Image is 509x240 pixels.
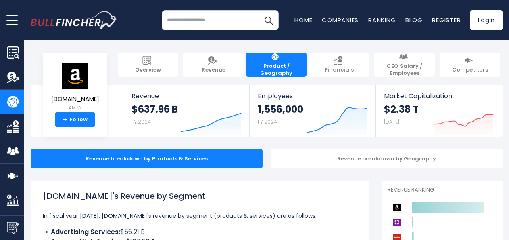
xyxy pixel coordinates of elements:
a: Competitors [440,53,500,77]
a: Blog [405,16,422,24]
a: Home [294,16,312,24]
a: Financials [309,53,369,77]
span: CEO Salary / Employees [378,63,431,77]
img: Amazon.com competitors logo [392,202,402,213]
small: FY 2024 [258,118,277,125]
span: Competitors [452,67,488,74]
a: Companies [322,16,359,24]
a: Market Capitalization $2.38 T [DATE] [376,85,502,137]
small: [DATE] [384,118,399,125]
img: bullfincher logo [31,11,117,29]
div: Revenue breakdown by Geography [271,149,503,168]
strong: 1,556,000 [258,103,303,116]
strong: $2.38 T [384,103,419,116]
strong: $637.96 B [131,103,178,116]
a: Employees 1,556,000 FY 2024 [250,85,375,137]
small: AMZN [51,104,99,112]
button: Search [259,10,279,30]
span: [DOMAIN_NAME] [51,96,99,103]
span: Market Capitalization [384,92,494,100]
a: Revenue $637.96 B FY 2024 [123,85,250,137]
span: Revenue [202,67,225,74]
span: Revenue [131,92,242,100]
strong: + [63,116,67,123]
a: Go to homepage [31,11,117,29]
span: Financials [325,67,354,74]
span: Employees [258,92,367,100]
span: Overview [135,67,161,74]
a: [DOMAIN_NAME] AMZN [51,62,100,113]
li: $56.21 B [43,227,357,237]
p: In fiscal year [DATE], [DOMAIN_NAME]'s revenue by segment (products & services) are as follows: [43,211,357,221]
span: Product / Geography [250,63,302,77]
a: +Follow [55,112,95,127]
b: Advertising Services: [51,227,120,236]
h1: [DOMAIN_NAME]'s Revenue by Segment [43,190,357,202]
small: FY 2024 [131,118,151,125]
a: Revenue [183,53,244,77]
a: Overview [118,53,178,77]
a: Login [470,10,503,30]
p: Revenue Ranking [388,187,496,194]
a: Product / Geography [246,53,307,77]
a: CEO Salary / Employees [374,53,435,77]
a: Ranking [368,16,396,24]
img: Wayfair competitors logo [392,217,402,227]
div: Revenue breakdown by Products & Services [31,149,263,168]
a: Register [432,16,461,24]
